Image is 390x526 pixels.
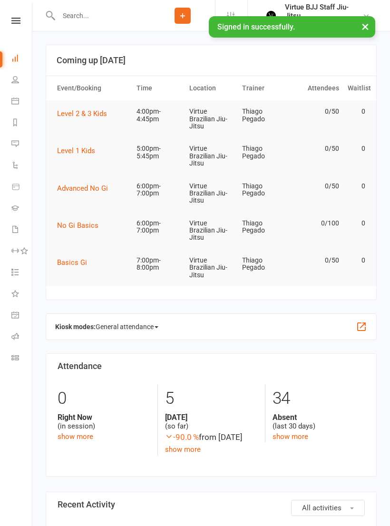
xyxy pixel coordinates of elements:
span: General attendance [96,319,158,334]
th: Attendees [291,76,343,100]
div: (so far) [165,413,257,431]
button: No Gi Basics [57,220,105,231]
td: 0/50 [291,137,343,160]
span: No Gi Basics [57,221,98,230]
a: show more [273,432,308,441]
button: Level 2 & 3 Kids [57,108,114,119]
div: 34 [273,384,365,413]
span: Basics Gi [57,258,87,267]
td: 0/100 [291,212,343,234]
td: 6:00pm-7:00pm [132,175,185,205]
strong: [DATE] [165,413,257,422]
span: Level 2 & 3 Kids [57,109,107,118]
button: Advanced No Gi [57,183,115,194]
div: (last 30 days) [273,413,365,431]
a: Dashboard [11,49,33,70]
td: 5:00pm-5:45pm [132,137,185,167]
strong: Right Now [58,413,150,422]
strong: Absent [273,413,365,422]
div: Virtue BJJ Staff Jiu-Jitsu [285,3,362,20]
h3: Recent Activity [58,500,365,509]
a: Roll call kiosk mode [11,327,33,348]
th: Waitlist [343,76,370,100]
button: Level 1 Kids [57,145,102,156]
strong: Kiosk modes: [55,323,96,331]
td: 0 [343,100,370,123]
td: 4:00pm-4:45pm [132,100,185,130]
a: show more [58,432,93,441]
th: Event/Booking [53,76,132,100]
td: 6:00pm-7:00pm [132,212,185,242]
div: 0 [58,384,150,413]
h3: Coming up [DATE] [57,56,366,65]
a: General attendance kiosk mode [11,305,33,327]
th: Time [132,76,185,100]
a: show more [165,445,201,454]
td: 0/50 [291,100,343,123]
div: 5 [165,384,257,413]
a: Reports [11,113,33,134]
button: All activities [291,500,365,516]
a: Class kiosk mode [11,348,33,370]
td: 0 [343,137,370,160]
a: Calendar [11,91,33,113]
h3: Attendance [58,361,365,371]
td: Virtue Brazilian Jiu-Jitsu [185,212,238,249]
td: Thiago Pegado [238,212,291,242]
span: Level 1 Kids [57,146,95,155]
td: 0 [343,212,370,234]
td: Virtue Brazilian Jiu-Jitsu [185,175,238,212]
td: 0/50 [291,175,343,197]
td: Thiago Pegado [238,175,291,205]
button: × [357,16,374,37]
span: -90.0 % [165,432,199,442]
img: thumb_image1665449447.png [261,6,280,25]
th: Trainer [238,76,291,100]
td: 7:00pm-8:00pm [132,249,185,279]
input: Search... [56,9,150,22]
td: 0 [343,249,370,272]
td: Thiago Pegado [238,249,291,279]
td: Thiago Pegado [238,137,291,167]
div: (in session) [58,413,150,431]
th: Location [185,76,238,100]
button: Basics Gi [57,257,94,268]
td: 0/50 [291,249,343,272]
span: Advanced No Gi [57,184,108,193]
td: 0 [343,175,370,197]
td: Thiago Pegado [238,100,291,130]
td: Virtue Brazilian Jiu-Jitsu [185,137,238,175]
span: All activities [302,504,341,512]
a: People [11,70,33,91]
a: What's New [11,284,33,305]
td: Virtue Brazilian Jiu-Jitsu [185,100,238,137]
div: from [DATE] [165,431,257,444]
span: Signed in successfully. [217,22,295,31]
td: Virtue Brazilian Jiu-Jitsu [185,249,238,286]
a: Product Sales [11,177,33,198]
